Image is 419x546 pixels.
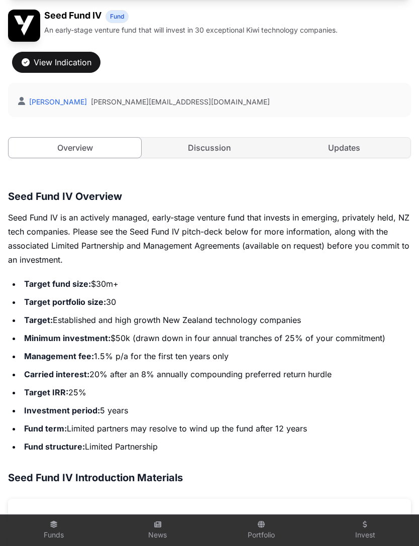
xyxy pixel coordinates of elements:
[21,403,411,417] li: 5 years
[24,297,106,307] strong: Target portfolio size:
[143,138,276,158] a: Discussion
[369,498,419,546] div: 聊天小组件
[12,62,100,72] a: View Indication
[369,498,419,546] iframe: Chat Widget
[8,470,411,486] h3: Seed Fund IV Introduction Materials
[8,137,142,158] a: Overview
[110,517,206,544] a: News
[24,405,100,415] strong: Investment period:
[21,313,411,327] li: Established and high growth New Zealand technology companies
[24,369,89,379] strong: Carried interest:
[24,442,85,452] strong: Fund structure:
[24,333,111,343] strong: Minimum investment:
[21,349,411,363] li: 1.5% p/a for the first ten years only
[24,279,91,289] strong: Target fund size:
[21,277,411,291] li: $30m+
[8,10,40,42] img: Seed Fund IV
[318,517,413,544] a: Invest
[9,138,410,158] nav: Tabs
[24,315,53,325] strong: Target:
[21,331,411,345] li: $50k (drawn down in four annual tranches of 25% of your commitment)
[110,13,124,21] span: Fund
[27,97,87,106] a: [PERSON_NAME]
[21,367,411,381] li: 20% after an 8% annually compounding preferred return hurdle
[6,517,102,544] a: Funds
[12,52,100,73] button: View Indication
[21,295,411,309] li: 30
[22,56,91,68] div: View Indication
[91,97,270,107] a: [PERSON_NAME][EMAIL_ADDRESS][DOMAIN_NAME]
[21,385,411,399] li: 25%
[21,440,411,454] li: Limited Partnership
[44,25,338,35] p: An early-stage venture fund that will invest in 30 exceptional Kiwi technology companies.
[24,351,94,361] strong: Management fee:
[278,138,410,158] a: Updates
[44,10,101,23] h1: Seed Fund IV
[8,210,411,267] p: Seed Fund IV is an actively managed, early-stage venture fund that invests in emerging, privately...
[24,387,68,397] strong: Target IRR:
[21,421,411,435] li: Limited partners may resolve to wind up the fund after 12 years
[8,188,411,204] h3: Seed Fund IV Overview
[214,517,309,544] a: Portfolio
[24,423,67,433] strong: Fund term:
